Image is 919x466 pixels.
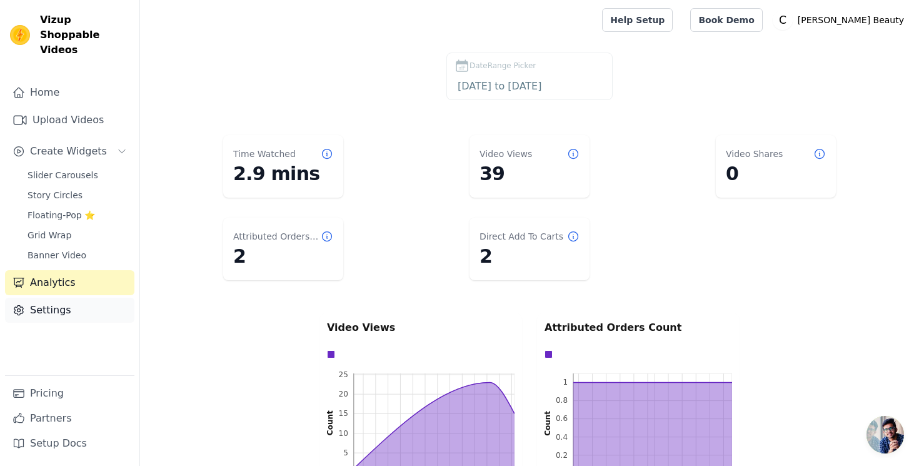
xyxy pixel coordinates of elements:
[545,320,732,335] p: Attributed Orders Count
[5,431,134,456] a: Setup Docs
[563,378,568,387] text: 1
[5,139,134,164] button: Create Widgets
[326,410,334,435] text: Count
[480,245,580,268] dd: 2
[556,396,568,405] text: 0.8
[543,411,552,436] text: Count
[339,390,348,398] text: 20
[20,186,134,204] a: Story Circles
[5,80,134,105] a: Home
[28,209,95,221] span: Floating-Pop ⭐
[454,78,605,94] input: DateRange Picker
[726,163,826,185] dd: 0
[339,429,348,438] text: 10
[602,8,673,32] a: Help Setup
[5,381,134,406] a: Pricing
[5,298,134,323] a: Settings
[480,230,563,243] dt: Direct Add To Carts
[30,144,107,159] span: Create Widgets
[779,14,786,26] text: C
[324,347,511,362] div: Data groups
[773,9,909,31] button: C [PERSON_NAME] Beauty
[343,448,348,457] text: 5
[726,148,783,160] dt: Video Shares
[556,433,568,442] text: 0.4
[556,451,568,460] text: 0.2
[327,320,515,335] p: Video Views
[20,226,134,244] a: Grid Wrap
[339,370,348,379] text: 25
[233,148,296,160] dt: Time Watched
[28,229,71,241] span: Grid Wrap
[233,230,321,243] dt: Attributed Orders Count
[20,166,134,184] a: Slider Carousels
[541,347,729,362] div: Data groups
[480,163,580,185] dd: 39
[480,148,532,160] dt: Video Views
[28,249,86,261] span: Banner Video
[233,245,333,268] dd: 2
[690,8,762,32] a: Book Demo
[28,169,98,181] span: Slider Carousels
[233,163,333,185] dd: 2.9 mins
[470,60,536,71] span: DateRange Picker
[20,246,134,264] a: Banner Video
[5,108,134,133] a: Upload Videos
[10,25,30,45] img: Vizup
[866,416,904,453] div: Open chat
[5,270,134,295] a: Analytics
[5,406,134,431] a: Partners
[28,189,83,201] span: Story Circles
[40,13,129,58] span: Vizup Shoppable Videos
[339,409,348,418] text: 15
[556,414,568,423] text: 0.6
[20,206,134,224] a: Floating-Pop ⭐
[793,9,909,31] p: [PERSON_NAME] Beauty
